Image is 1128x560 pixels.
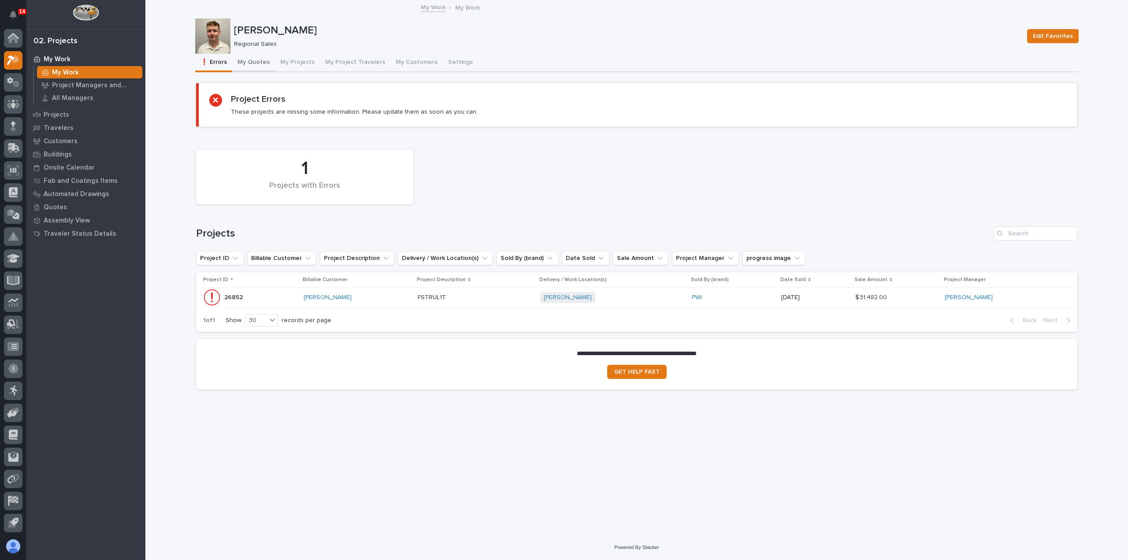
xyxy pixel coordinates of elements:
button: Project ID [196,251,244,265]
button: Sale Amount [613,251,668,265]
button: Billable Customer [247,251,316,265]
a: Automated Drawings [26,187,145,200]
a: [PERSON_NAME] [945,294,993,301]
button: Date Sold [562,251,609,265]
h2: Project Errors [231,94,286,104]
span: Next [1043,316,1063,324]
a: Assembly View [26,214,145,227]
span: Edit Favorites [1033,31,1073,41]
p: Projects [44,111,69,119]
a: [PERSON_NAME] [304,294,352,301]
a: Buildings [26,148,145,161]
button: users-avatar [4,537,22,556]
p: Regional Sales [234,41,1017,48]
div: 02. Projects [33,37,78,46]
p: Quotes [44,204,67,211]
p: Buildings [44,151,72,159]
button: progress image [742,251,805,265]
tr: 2685226852 [PERSON_NAME] FSTRUL1TFSTRUL1T [PERSON_NAME] PWI [DATE]$ 31,482.00$ 31,482.00 [PERSON_... [196,288,1077,308]
p: My Work [455,2,480,12]
button: Edit Favorites [1027,29,1079,43]
button: Project Description [320,251,394,265]
a: Project Managers and Engineers [34,79,145,91]
p: Project Description [417,275,466,285]
p: Assembly View [44,217,90,225]
p: Onsite Calendar [44,164,95,172]
a: Fab and Coatings Items [26,174,145,187]
p: Delivery / Work Location(s) [539,275,607,285]
p: $ 31,482.00 [855,292,889,301]
button: Next [1040,316,1077,324]
button: My Customers [390,54,443,72]
button: Project Manager [672,251,739,265]
h1: Projects [196,227,990,240]
button: Back [1003,316,1040,324]
div: Notifications14 [11,11,22,25]
p: Show [226,317,241,324]
a: [PERSON_NAME] [544,294,592,301]
p: [DATE] [781,294,848,301]
a: My Work [421,2,445,12]
button: My Project Travelers [320,54,390,72]
p: Sold By (brand) [691,275,729,285]
p: [PERSON_NAME] [234,24,1020,37]
button: Notifications [4,5,22,24]
p: My Work [44,56,70,63]
p: All Managers [52,94,93,102]
p: Project Manager [944,275,986,285]
p: 1 of 1 [196,310,222,331]
span: GET HELP FAST [614,369,660,375]
a: All Managers [34,92,145,104]
div: 30 [245,316,267,325]
button: Settings [443,54,478,72]
p: Traveler Status Details [44,230,116,238]
p: records per page [282,317,331,324]
span: Back [1017,316,1036,324]
button: My Projects [275,54,320,72]
a: Powered By Stacker [614,545,659,550]
button: Delivery / Work Location(s) [398,251,493,265]
a: Onsite Calendar [26,161,145,174]
a: Quotes [26,200,145,214]
a: Customers [26,134,145,148]
div: Projects with Errors [211,181,398,200]
div: 1 [211,158,398,180]
p: Project ID [203,275,228,285]
p: Customers [44,137,78,145]
a: PWI [692,294,702,301]
img: Workspace Logo [73,4,99,21]
p: 26852 [224,292,245,301]
a: GET HELP FAST [607,365,667,379]
p: My Work [52,69,79,77]
p: 14 [19,8,25,15]
a: Traveler Status Details [26,227,145,240]
p: These projects are missing some information. Please update them as soon as you can. [231,108,478,116]
p: FSTRUL1T [418,292,448,301]
p: Automated Drawings [44,190,109,198]
button: ❗ Errors [195,54,232,72]
button: My Quotes [232,54,275,72]
p: Fab and Coatings Items [44,177,118,185]
a: My Work [34,66,145,78]
input: Search [994,226,1077,241]
p: Billable Customer [303,275,348,285]
p: Sale Amount [854,275,887,285]
p: Project Managers and Engineers [52,82,139,89]
a: Travelers [26,121,145,134]
p: Date Sold [780,275,806,285]
button: Sold By (brand) [497,251,558,265]
a: Projects [26,108,145,121]
a: My Work [26,52,145,66]
p: Travelers [44,124,74,132]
